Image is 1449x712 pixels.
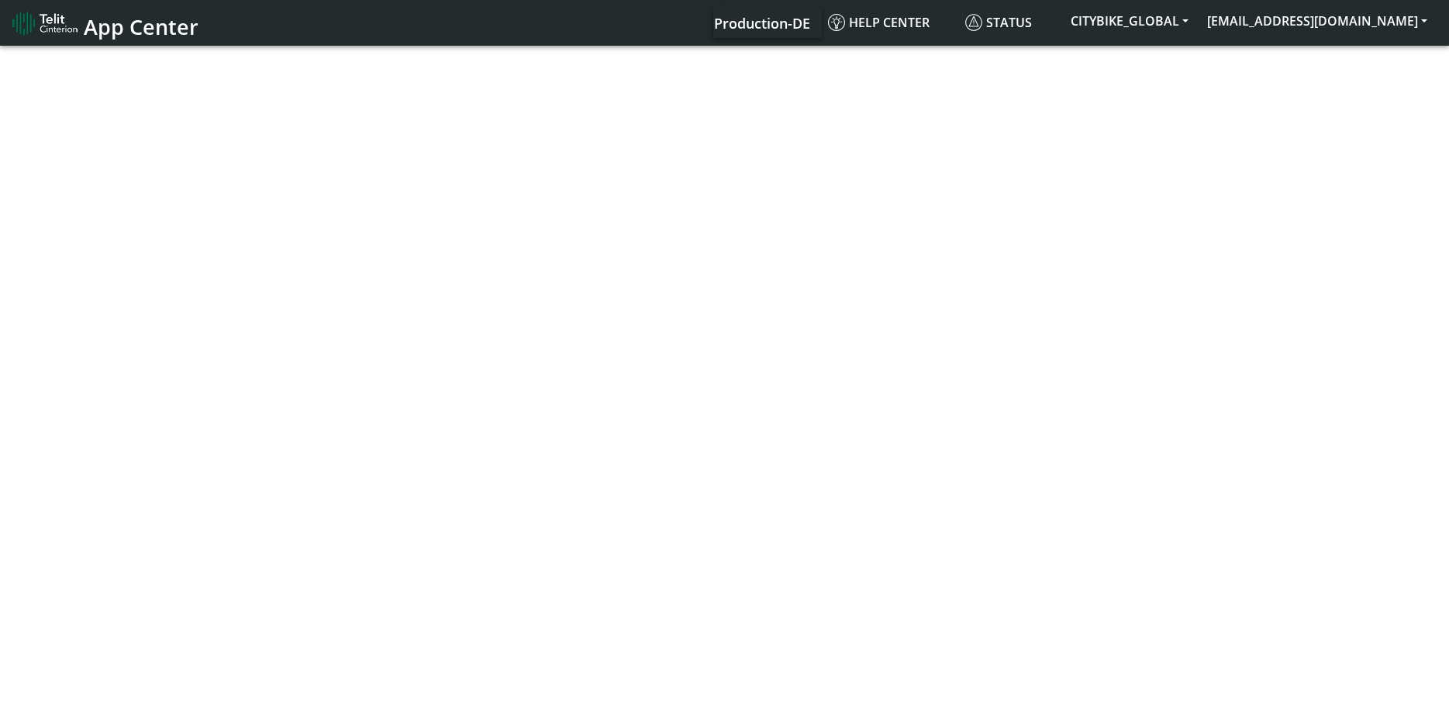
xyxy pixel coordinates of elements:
[1198,7,1437,35] button: [EMAIL_ADDRESS][DOMAIN_NAME]
[713,7,809,38] a: Your current platform instance
[959,7,1061,38] a: Status
[12,11,78,36] img: logo-telit-cinterion-gw-new.png
[965,14,982,31] img: status.svg
[965,14,1032,31] span: Status
[828,14,845,31] img: knowledge.svg
[12,6,196,40] a: App Center
[828,14,930,31] span: Help center
[84,12,198,41] span: App Center
[714,14,810,33] span: Production-DE
[1061,7,1198,35] button: CITYBIKE_GLOBAL
[822,7,959,38] a: Help center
